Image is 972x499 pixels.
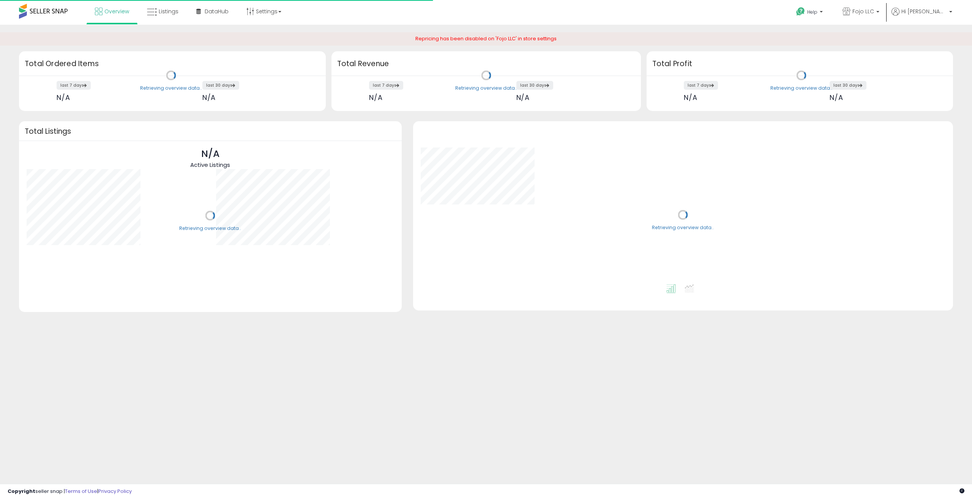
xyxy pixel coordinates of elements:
div: Retrieving overview data.. [770,85,832,92]
span: Overview [104,8,129,15]
a: Hi [PERSON_NAME] [892,8,952,25]
span: Help [807,9,817,15]
i: Get Help [796,7,805,16]
span: Listings [159,8,178,15]
span: Hi [PERSON_NAME] [901,8,947,15]
div: Retrieving overview data.. [179,225,241,232]
div: Retrieving overview data.. [652,224,714,231]
span: DataHub [205,8,229,15]
span: Fojo LLC [852,8,874,15]
div: Retrieving overview data.. [140,85,202,92]
span: Repricing has been disabled on 'Fojo LLC' in store settings [415,35,557,42]
a: Help [790,1,830,25]
div: Retrieving overview data.. [455,85,517,92]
